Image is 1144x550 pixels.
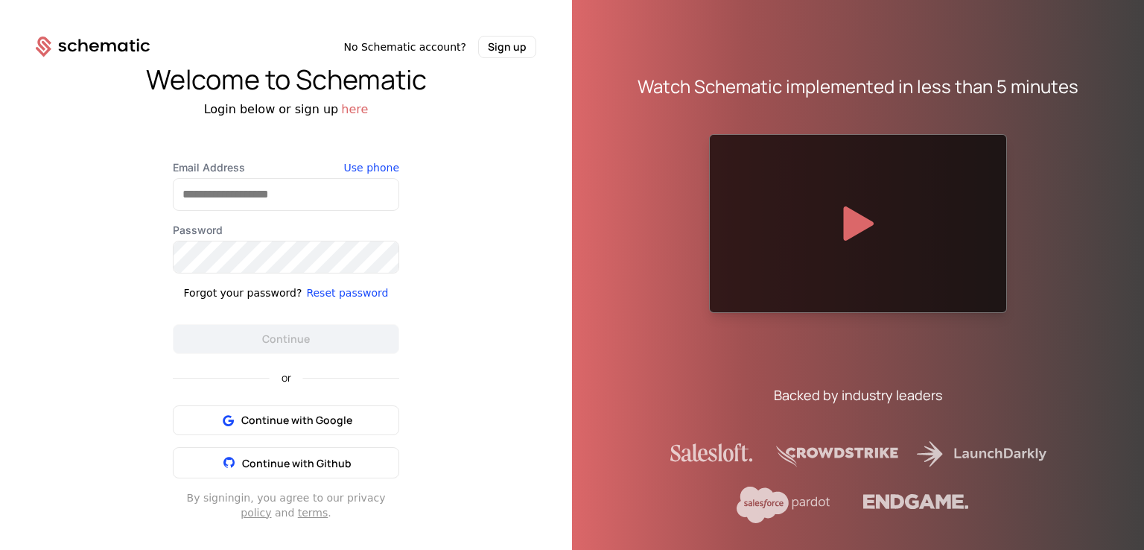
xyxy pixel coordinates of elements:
button: Use phone [344,160,399,175]
button: Continue with Github [173,447,399,478]
label: Password [173,223,399,238]
a: terms [298,507,328,519]
button: Reset password [306,285,388,300]
span: Continue with Google [241,413,352,428]
span: or [270,373,303,383]
a: policy [241,507,271,519]
button: Sign up [478,36,536,58]
span: Continue with Github [242,456,352,470]
div: Watch Schematic implemented in less than 5 minutes [638,75,1078,98]
span: No Schematic account? [343,39,466,54]
button: Continue [173,324,399,354]
label: Email Address [173,160,399,175]
div: Forgot your password? [184,285,302,300]
div: Backed by industry leaders [774,385,942,405]
button: Continue with Google [173,405,399,435]
button: here [341,101,368,118]
div: By signing in , you agree to our privacy and . [173,490,399,520]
